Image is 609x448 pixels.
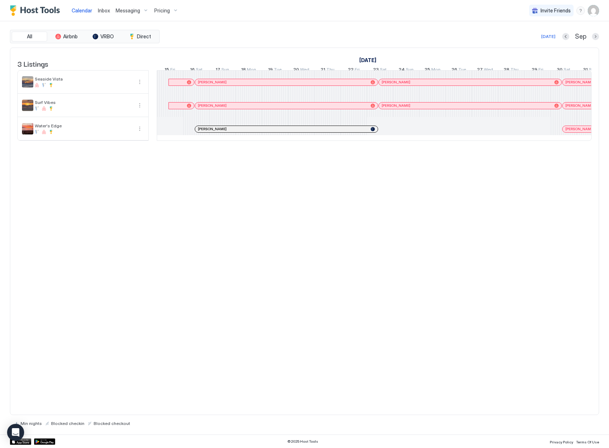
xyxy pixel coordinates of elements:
span: 20 [293,67,299,74]
span: Mon [431,67,441,74]
span: 27 [477,67,483,74]
span: Sep [575,33,586,41]
span: Blocked checkin [51,421,84,426]
div: listing image [22,100,33,111]
div: listing image [22,76,33,88]
span: Sat [196,67,203,74]
span: Calendar [72,7,92,13]
a: August 20, 2025 [292,65,311,76]
span: Fri [355,67,360,74]
div: menu [135,78,144,86]
span: 23 [373,67,379,74]
span: Invite Friends [541,7,571,14]
a: August 24, 2025 [397,65,415,76]
span: Direct [137,33,151,40]
button: Next month [592,33,599,40]
span: Mon [247,67,256,74]
span: Min nights [21,421,42,426]
a: August 15, 2025 [358,55,378,65]
a: August 18, 2025 [239,65,258,76]
span: [PERSON_NAME] [382,80,410,84]
span: Tue [274,67,282,74]
a: August 17, 2025 [214,65,231,76]
a: August 15, 2025 [163,65,177,76]
span: 17 [216,67,220,74]
span: 28 [504,67,509,74]
span: Privacy Policy [550,440,573,444]
a: August 28, 2025 [502,65,520,76]
button: [DATE] [540,32,557,41]
span: [PERSON_NAME] [565,80,594,84]
div: User profile [588,5,599,16]
span: Water's Edge [35,123,133,128]
a: August 22, 2025 [346,65,361,76]
div: menu [135,101,144,110]
a: August 19, 2025 [266,65,283,76]
span: Messaging [116,7,140,14]
span: [PERSON_NAME] [565,127,594,131]
span: 25 [425,67,430,74]
span: Sun [589,67,597,74]
div: menu [135,125,144,133]
button: Previous month [562,33,569,40]
span: 19 [268,67,273,74]
div: Open Intercom Messenger [7,424,24,441]
div: menu [576,6,585,15]
a: August 30, 2025 [555,65,572,76]
a: August 27, 2025 [475,65,495,76]
span: Thu [510,67,519,74]
span: [PERSON_NAME] [198,80,227,84]
a: August 29, 2025 [530,65,545,76]
button: VRBO [85,32,121,42]
a: Google Play Store [34,438,55,445]
a: Host Tools Logo [10,5,63,16]
span: [PERSON_NAME] [565,103,594,108]
span: All [27,33,32,40]
span: [PERSON_NAME] [382,103,410,108]
a: Inbox [98,7,110,14]
span: Sat [380,67,387,74]
span: 15 [165,67,169,74]
a: App Store [10,438,31,445]
span: Inbox [98,7,110,13]
span: Blocked checkout [94,421,130,426]
a: August 26, 2025 [450,65,468,76]
span: 26 [452,67,457,74]
a: Terms Of Use [576,438,599,445]
a: August 25, 2025 [423,65,442,76]
a: August 21, 2025 [319,65,336,76]
button: More options [135,78,144,86]
button: All [12,32,47,42]
span: © 2025 Host Tools [287,439,318,444]
span: Surf Vibes [35,100,133,105]
span: Tue [458,67,466,74]
span: 3 Listings [17,58,48,69]
button: Direct [122,32,158,42]
span: Thu [326,67,334,74]
button: More options [135,101,144,110]
span: 29 [532,67,537,74]
span: Seaside Vista [35,76,133,82]
span: Airbnb [63,33,78,40]
a: August 23, 2025 [371,65,388,76]
span: 18 [241,67,246,74]
span: Sun [406,67,414,74]
div: [DATE] [541,33,555,40]
span: 21 [321,67,325,74]
span: Fri [170,67,175,74]
a: Privacy Policy [550,438,573,445]
span: 31 [583,67,588,74]
span: Sun [221,67,229,74]
a: August 31, 2025 [581,65,598,76]
span: Pricing [154,7,170,14]
span: 22 [348,67,354,74]
button: Airbnb [49,32,84,42]
span: Wed [484,67,493,74]
span: VRBO [100,33,114,40]
div: listing image [22,123,33,134]
a: August 16, 2025 [188,65,204,76]
span: Sat [564,67,570,74]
